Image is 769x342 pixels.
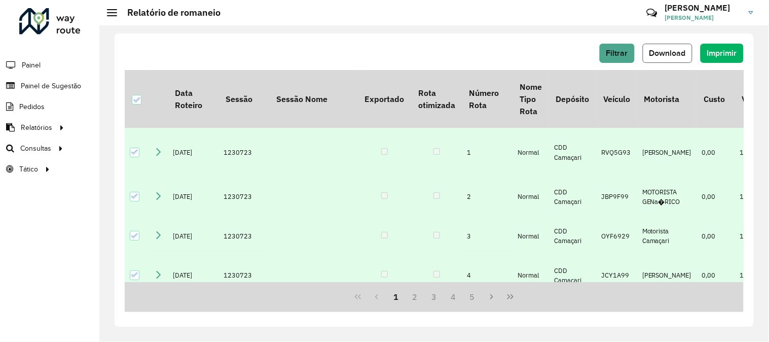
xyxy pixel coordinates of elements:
td: 0,00 [697,128,735,177]
td: 2 [462,177,513,217]
button: 4 [444,287,463,306]
th: Data Roteiro [168,70,218,128]
td: Normal [513,256,549,295]
td: Normal [513,217,549,256]
th: Sessão [218,70,269,128]
span: Tático [19,164,38,175]
td: CDD Camaçari [549,256,596,295]
span: Filtrar [606,49,628,57]
th: Rota otimizada [411,70,462,128]
td: CDD Camaçari [549,177,596,217]
td: 0,00 [697,177,735,217]
span: Consultas [20,143,51,154]
td: [DATE] [168,256,218,295]
span: Painel de Sugestão [21,81,81,91]
td: 1230723 [218,128,269,177]
td: CDD Camaçari [549,128,596,177]
th: Motorista [637,70,697,128]
td: CDD Camaçari [549,217,596,256]
button: 2 [406,287,425,306]
button: 5 [463,287,482,306]
span: Pedidos [19,101,45,112]
td: [PERSON_NAME] [637,256,697,295]
h3: [PERSON_NAME] [665,3,741,13]
td: [DATE] [168,217,218,256]
button: Next Page [482,287,501,306]
td: 3 [462,217,513,256]
td: Motorista Camaçari [637,217,697,256]
td: 1230723 [218,177,269,217]
th: Depósito [549,70,596,128]
td: OYF6929 [597,217,637,256]
a: Contato Rápido [641,2,663,24]
button: Last Page [501,287,520,306]
td: [DATE] [168,177,218,217]
th: Veículo [597,70,637,128]
th: Número Rota [462,70,513,128]
th: Exportado [358,70,411,128]
button: 3 [425,287,444,306]
button: Imprimir [701,44,744,63]
span: Relatórios [21,122,52,133]
span: Download [649,49,686,57]
td: JCY1A99 [597,256,637,295]
td: Normal [513,177,549,217]
h2: Relatório de romaneio [117,7,221,18]
td: JBP9F99 [597,177,637,217]
button: Download [643,44,692,63]
td: 1 [462,128,513,177]
span: Painel [22,60,41,71]
td: 1230723 [218,217,269,256]
td: 1230723 [218,256,269,295]
td: 0,00 [697,256,735,295]
td: RVQ5G93 [597,128,637,177]
button: Filtrar [600,44,635,63]
th: Sessão Nome [269,70,358,128]
td: 0,00 [697,217,735,256]
button: 1 [386,287,406,306]
th: Nome Tipo Rota [513,70,549,128]
td: MOTORISTA GENa�RICO [637,177,697,217]
th: Custo [697,70,735,128]
td: [DATE] [168,128,218,177]
td: [PERSON_NAME] [637,128,697,177]
span: [PERSON_NAME] [665,13,741,22]
td: 4 [462,256,513,295]
td: Normal [513,128,549,177]
span: Imprimir [707,49,737,57]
